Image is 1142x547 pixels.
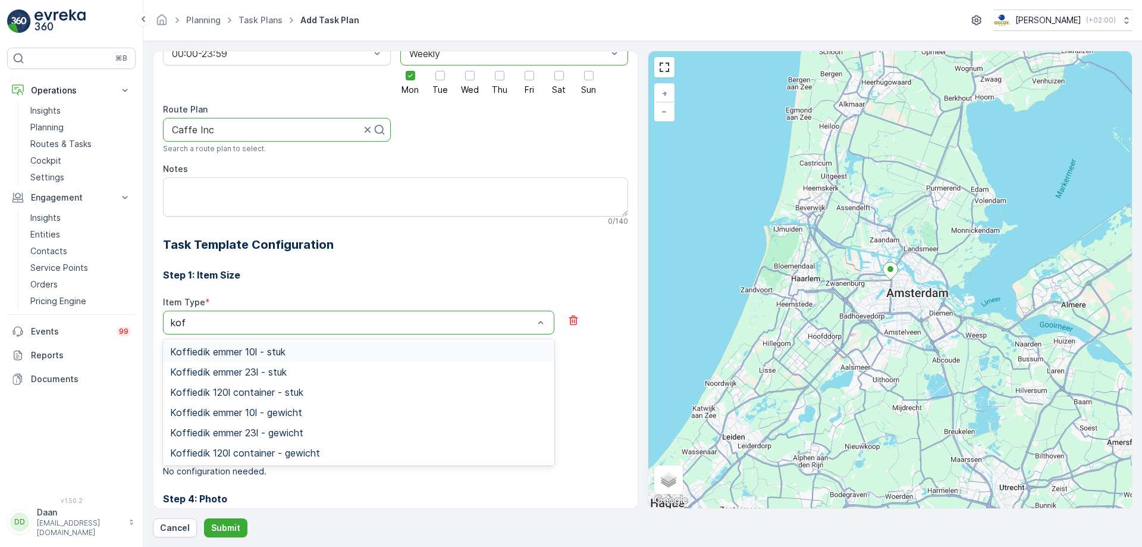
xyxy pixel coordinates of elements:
p: Cockpit [30,155,61,167]
span: Koffiedik emmer 23l - gewicht [170,427,303,438]
p: ⌘B [115,54,127,63]
span: Add Task Plan [298,14,362,26]
p: Insights [30,212,61,224]
span: Koffiedik 120l container - stuk [170,387,303,398]
span: − [661,106,667,116]
p: Documents [31,373,131,385]
p: Entities [30,229,60,240]
label: Item Type [163,297,205,307]
button: Engagement [7,186,136,210]
img: logo [7,10,31,33]
p: Operations [31,85,112,96]
p: 0 / 140 [608,217,628,226]
button: [PERSON_NAME](+02:00) [993,10,1132,31]
span: Thu [492,86,507,94]
span: Koffiedik 120l container - gewicht [170,448,320,458]
span: Search a route plan to select. [163,144,266,154]
p: Submit [211,522,240,534]
p: Events [31,326,109,337]
a: Entities [26,226,136,243]
p: Routes & Tasks [30,138,92,150]
h2: Task Template Configuration [163,236,628,254]
a: Orders [26,276,136,293]
a: Routes & Tasks [26,136,136,152]
a: Layers [655,467,682,493]
a: Open this area in Google Maps (opens a new window) [651,493,691,508]
a: Insights [26,102,136,119]
p: Orders [30,279,58,290]
label: Notes [163,164,188,174]
p: Daan [37,507,123,518]
label: Route Plan [163,104,208,114]
p: Contacts [30,245,67,257]
p: No configuration needed. [163,465,628,477]
a: Planning [186,15,221,25]
span: + [662,88,667,98]
a: Zoom In [655,85,673,102]
span: Tue [432,86,448,94]
a: Pricing Engine [26,293,136,310]
button: Submit [204,518,247,537]
p: [EMAIL_ADDRESS][DOMAIN_NAME] [37,518,123,537]
span: Sun [581,86,596,94]
span: v 1.50.2 [7,497,136,504]
img: basis-logo_rgb2x.png [993,14,1011,27]
button: Operations [7,79,136,102]
div: DD [10,512,29,532]
a: Insights [26,210,136,226]
button: DDDaan[EMAIL_ADDRESS][DOMAIN_NAME] [7,507,136,537]
a: Events99 [7,320,136,343]
p: Reports [31,349,131,361]
a: Contacts [26,243,136,260]
p: ( +02:00 ) [1086,15,1116,25]
span: Koffiedik emmer 23l - stuk [170,367,287,377]
span: Mon [401,86,419,94]
a: Cockpit [26,152,136,169]
p: Engagement [31,192,112,204]
p: Insights [30,105,61,117]
span: Sat [552,86,566,94]
p: Settings [30,171,64,183]
p: Service Points [30,262,88,274]
a: Zoom Out [655,102,673,120]
h3: Step 4: Photo [163,492,628,506]
a: Homepage [155,18,168,28]
a: Service Points [26,260,136,276]
a: View Fullscreen [655,58,673,76]
a: Documents [7,367,136,391]
span: Fri [525,86,534,94]
img: Google [651,493,691,508]
p: 99 [119,327,128,336]
a: Planning [26,119,136,136]
p: [PERSON_NAME] [1015,14,1081,26]
h3: Step 1: Item Size [163,268,628,282]
a: Reports [7,343,136,367]
a: Task Plans [239,15,283,25]
span: Koffiedik emmer 10l - gewicht [170,407,302,418]
p: Pricing Engine [30,295,86,307]
img: logo_light-DOdMpM7g.png [34,10,86,33]
button: Cancel [153,518,197,537]
p: Cancel [160,522,190,534]
span: Wed [461,86,479,94]
p: Planning [30,121,64,133]
a: Settings [26,169,136,186]
span: Koffiedik emmer 10l - stuk [170,346,285,357]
